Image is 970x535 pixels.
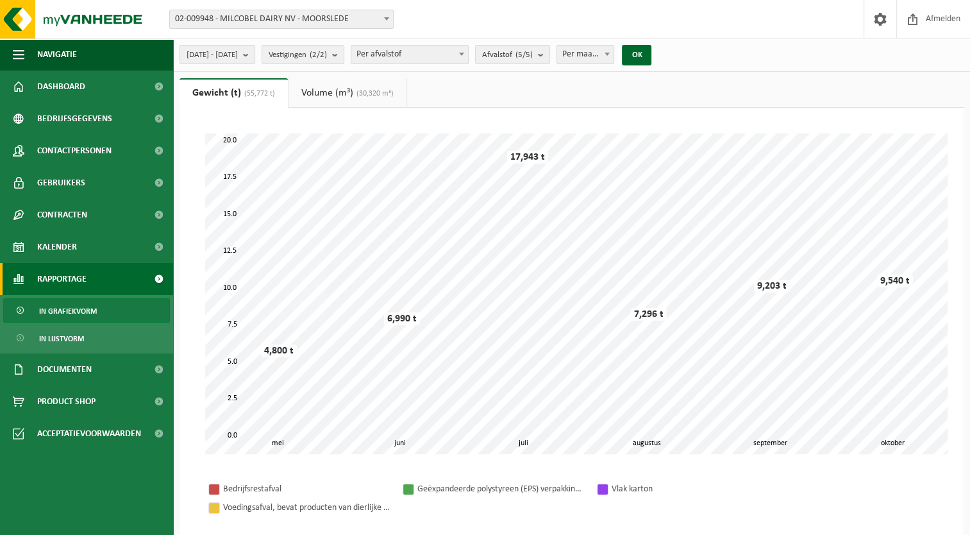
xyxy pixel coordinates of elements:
span: Per afvalstof [351,45,469,64]
count: (5/5) [515,51,533,59]
div: 17,943 t [507,151,548,164]
a: In lijstvorm [3,326,170,350]
span: Acceptatievoorwaarden [37,418,141,450]
span: (55,772 t) [241,90,275,98]
div: Geëxpandeerde polystyreen (EPS) verpakking (< 1 m² per stuk), recycleerbaar [417,481,584,497]
div: 9,203 t [754,280,790,293]
span: 02-009948 - MILCOBEL DAIRY NV - MOORSLEDE [170,10,393,28]
span: Afvalstof [482,46,533,65]
button: OK [622,45,651,65]
span: Per maand [557,46,614,64]
div: 7,296 t [631,308,667,321]
span: Product Shop [37,386,96,418]
a: In grafiekvorm [3,298,170,323]
div: 6,990 t [384,312,420,325]
span: Rapportage [37,263,87,295]
button: Afvalstof(5/5) [475,45,550,64]
span: Navigatie [37,38,77,71]
span: Per maand [556,45,615,64]
div: Bedrijfsrestafval [223,481,390,497]
span: Bedrijfsgegevens [37,103,112,135]
count: (2/2) [310,51,327,59]
span: [DATE] - [DATE] [187,46,238,65]
span: (30,320 m³) [353,90,394,98]
button: Vestigingen(2/2) [262,45,344,64]
div: Voedingsafval, bevat producten van dierlijke oorsprong, gemengde verpakking (exclusief glas), cat... [223,500,390,516]
span: In lijstvorm [39,327,84,351]
div: 4,800 t [261,344,297,357]
span: Per afvalstof [351,46,468,64]
div: 9,540 t [877,275,913,287]
span: Contracten [37,199,87,231]
span: Dashboard [37,71,85,103]
span: Kalender [37,231,77,263]
span: Gebruikers [37,167,85,199]
a: Gewicht (t) [180,78,288,108]
span: Contactpersonen [37,135,112,167]
span: Vestigingen [269,46,327,65]
span: Documenten [37,353,92,386]
span: 02-009948 - MILCOBEL DAIRY NV - MOORSLEDE [169,10,394,29]
span: In grafiekvorm [39,299,97,323]
div: Vlak karton [612,481,778,497]
button: [DATE] - [DATE] [180,45,255,64]
a: Volume (m³) [288,78,406,108]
